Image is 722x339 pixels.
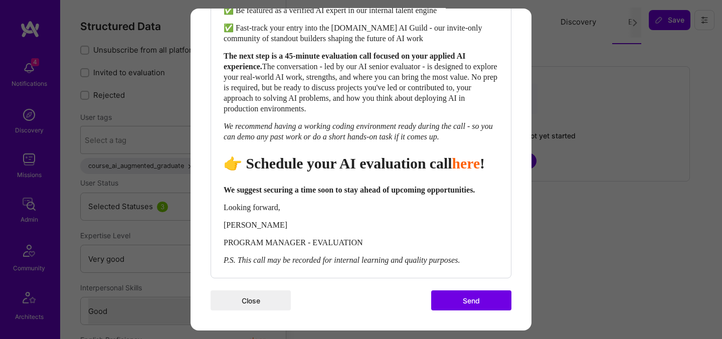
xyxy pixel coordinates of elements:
[224,203,280,212] span: Looking forward,
[224,52,467,71] span: The next step is a 45-minute evaluation call focused on your applied AI experience.
[224,238,363,247] span: PROGRAM MANAGER - EVALUATION
[224,186,475,194] span: We suggest securing a time soon to stay ahead of upcoming opportunities.
[224,155,452,172] span: 👉 Schedule your AI evaluation call
[224,256,460,264] span: P.S. This call may be recorded for internal learning and quality purposes.
[224,24,484,43] span: ✅ Fast-track your entry into the [DOMAIN_NAME] AI Guild - our invite-only community of standout b...
[480,155,485,172] span: !
[224,6,437,15] span: ✅ Be featured as a verified AI expert in our internal talent engine
[224,62,499,113] span: The conversation - led by our AI senior evaluator - is designed to explore your real-world AI wor...
[224,221,287,229] span: [PERSON_NAME]
[211,290,291,310] button: Close
[191,9,531,330] div: modal
[224,122,495,141] span: We recommend having a working coding environment ready during the call - so you can demo any past...
[431,290,511,310] button: Send
[452,155,480,172] a: here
